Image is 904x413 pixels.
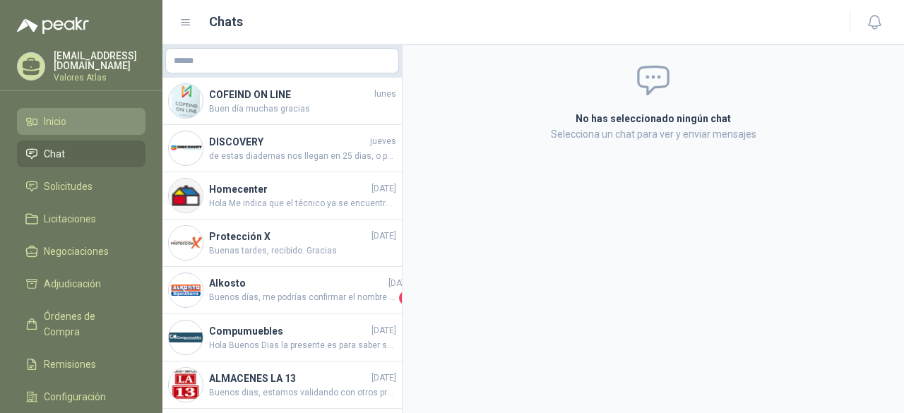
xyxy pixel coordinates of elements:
a: Company LogoAlkosto[DATE]Buenos días, me podrías confirmar el nombre de la persona que recibe el ... [162,267,402,314]
span: Adjudicación [44,276,101,292]
h4: Alkosto [209,275,386,291]
span: [DATE] [371,371,396,385]
h4: Protección X [209,229,369,244]
span: Remisiones [44,357,96,372]
a: Company LogoDISCOVERYjuevesde estas diademas nos llegan en 25 dìas, o para entrega inmediata tene... [162,125,402,172]
a: Remisiones [17,351,145,378]
span: Buenos dias, estamos validando con otros proveedores otras opciones. [209,386,396,400]
span: 1 [399,291,413,305]
p: [EMAIL_ADDRESS][DOMAIN_NAME] [54,51,145,71]
p: Valores Atlas [54,73,145,82]
img: Company Logo [169,84,203,118]
span: lunes [374,88,396,101]
a: Solicitudes [17,173,145,200]
img: Company Logo [169,368,203,402]
a: Company LogoCompumuebles[DATE]Hola Buenos Dias la presente es para saber sobre el envio del escri... [162,314,402,361]
span: Negociaciones [44,244,109,259]
span: Chat [44,146,65,162]
p: Selecciona un chat para ver y enviar mensajes [420,126,887,142]
a: Órdenes de Compra [17,303,145,345]
a: Configuración [17,383,145,410]
span: Hola Buenos Dias la presente es para saber sobre el envio del escritorio decia fecha de entrega 8... [209,339,396,352]
span: Buen día muchas gracias [209,102,396,116]
img: Company Logo [169,273,203,307]
h2: No has seleccionado ningún chat [420,111,887,126]
span: [DATE] [371,229,396,243]
span: Hola Me indica que el técnico ya se encuentra afuera [209,197,396,210]
img: Company Logo [169,131,203,165]
h4: Compumuebles [209,323,369,339]
img: Logo peakr [17,17,89,34]
a: Company LogoProtección X[DATE]Buenas tardes, recibido. Gracias [162,220,402,267]
img: Company Logo [169,179,203,213]
a: Adjudicación [17,270,145,297]
img: Company Logo [169,226,203,260]
span: [DATE] [371,182,396,196]
a: Negociaciones [17,238,145,265]
h4: Homecenter [209,181,369,197]
a: Company LogoALMACENES LA 13[DATE]Buenos dias, estamos validando con otros proveedores otras opcio... [162,361,402,409]
a: Company LogoHomecenter[DATE]Hola Me indica que el técnico ya se encuentra afuera [162,172,402,220]
h4: COFEIND ON LINE [209,87,371,102]
h4: ALMACENES LA 13 [209,371,369,386]
span: Buenas tardes, recibido. Gracias [209,244,396,258]
span: [DATE] [371,324,396,337]
a: Company LogoCOFEIND ON LINElunesBuen día muchas gracias [162,78,402,125]
span: [DATE] [388,277,413,290]
a: Licitaciones [17,205,145,232]
a: Inicio [17,108,145,135]
span: Solicitudes [44,179,93,194]
span: Licitaciones [44,211,96,227]
h1: Chats [209,12,243,32]
span: Inicio [44,114,66,129]
h4: DISCOVERY [209,134,367,150]
span: de estas diademas nos llegan en 25 dìas, o para entrega inmediata tenemos estas que son las que r... [209,150,396,163]
img: Company Logo [169,321,203,354]
span: Configuración [44,389,106,405]
span: Órdenes de Compra [44,309,132,340]
a: Chat [17,140,145,167]
span: jueves [370,135,396,148]
span: Buenos días, me podrías confirmar el nombre de la persona que recibe el microondas?, en la guía d... [209,291,396,305]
